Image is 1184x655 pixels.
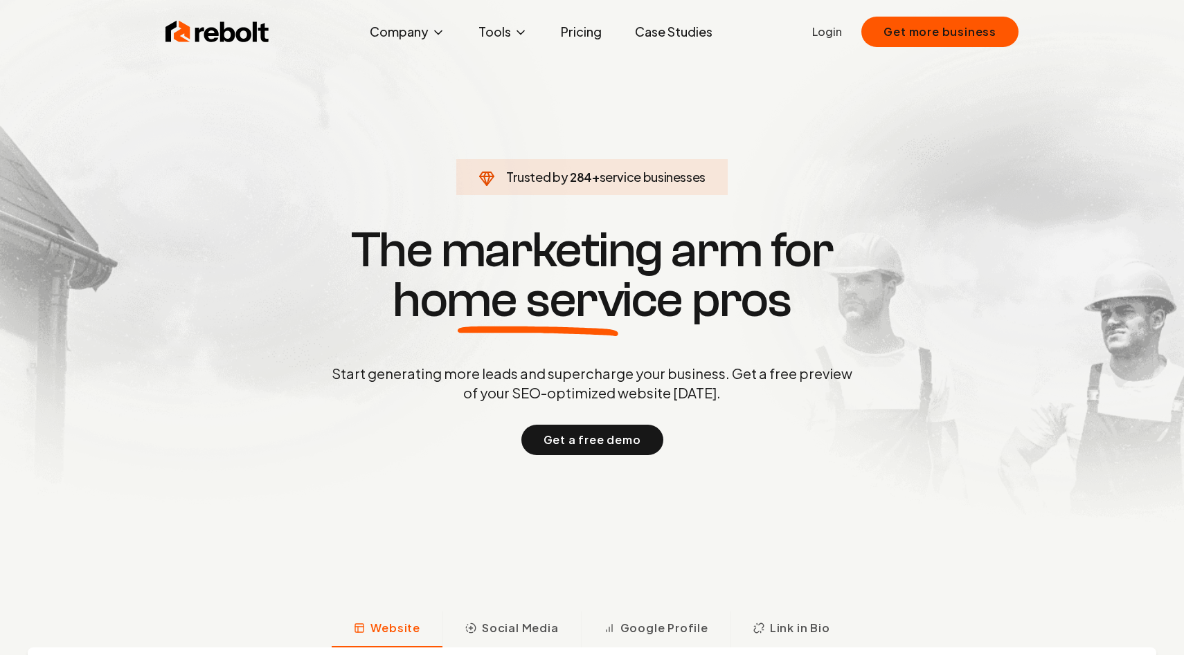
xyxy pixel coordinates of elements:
[332,611,442,647] button: Website
[467,18,539,46] button: Tools
[812,24,842,40] a: Login
[359,18,456,46] button: Company
[165,18,269,46] img: Rebolt Logo
[770,620,830,636] span: Link in Bio
[592,169,600,185] span: +
[370,620,420,636] span: Website
[550,18,613,46] a: Pricing
[730,611,852,647] button: Link in Bio
[329,364,855,403] p: Start generating more leads and supercharge your business. Get a free preview of your SEO-optimiz...
[861,17,1019,47] button: Get more business
[624,18,724,46] a: Case Studies
[260,225,924,325] h1: The marketing arm for pros
[482,620,559,636] span: Social Media
[600,169,706,185] span: service businesses
[442,611,581,647] button: Social Media
[570,167,592,187] span: 284
[620,620,708,636] span: Google Profile
[506,169,568,185] span: Trusted by
[521,425,663,455] button: Get a free demo
[393,275,683,325] span: home service
[581,611,730,647] button: Google Profile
